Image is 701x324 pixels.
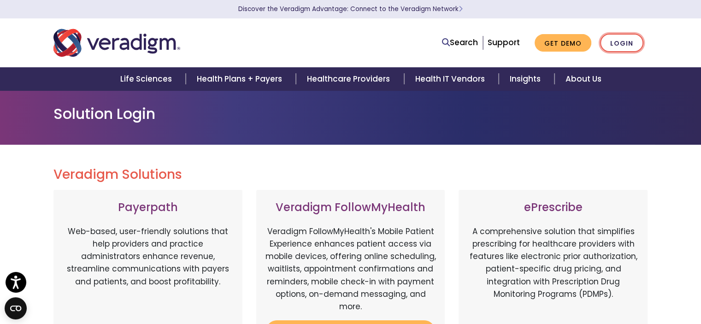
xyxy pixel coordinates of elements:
[109,67,186,91] a: Life Sciences
[488,37,520,48] a: Support
[53,28,180,58] img: Veradigm logo
[265,201,436,214] h3: Veradigm FollowMyHealth
[442,36,478,49] a: Search
[600,34,643,53] a: Login
[238,5,463,13] a: Discover the Veradigm Advantage: Connect to the Veradigm NetworkLearn More
[404,67,499,91] a: Health IT Vendors
[554,67,613,91] a: About Us
[63,225,233,322] p: Web-based, user-friendly solutions that help providers and practice administrators enhance revenu...
[468,225,638,322] p: A comprehensive solution that simplifies prescribing for healthcare providers with features like ...
[53,105,648,123] h1: Solution Login
[535,34,591,52] a: Get Demo
[5,297,27,319] button: Open CMP widget
[186,67,296,91] a: Health Plans + Payers
[53,167,648,183] h2: Veradigm Solutions
[459,5,463,13] span: Learn More
[296,67,404,91] a: Healthcare Providers
[468,201,638,214] h3: ePrescribe
[265,225,436,313] p: Veradigm FollowMyHealth's Mobile Patient Experience enhances patient access via mobile devices, o...
[63,201,233,214] h3: Payerpath
[499,67,554,91] a: Insights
